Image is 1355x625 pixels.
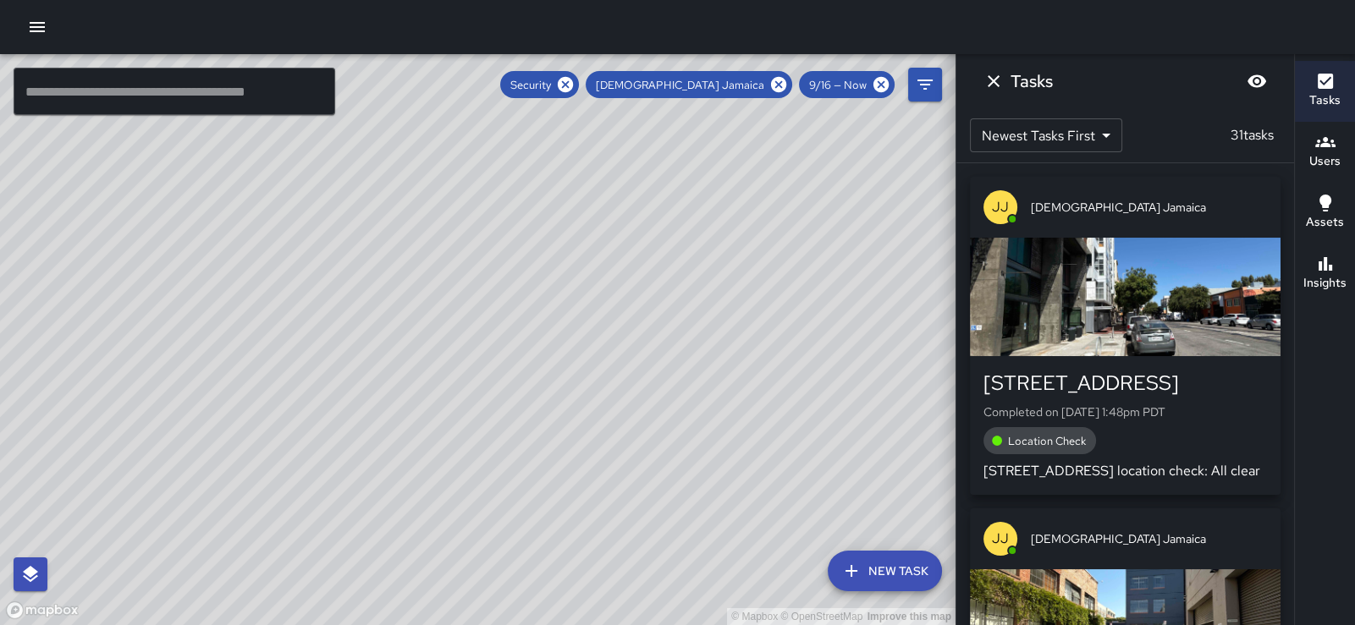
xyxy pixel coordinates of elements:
h6: Assets [1306,213,1344,232]
span: [DEMOGRAPHIC_DATA] Jamaica [1031,530,1267,547]
span: [DEMOGRAPHIC_DATA] Jamaica [1031,199,1267,216]
div: Security [500,71,579,98]
h6: Users [1309,152,1341,171]
h6: Tasks [1011,68,1053,95]
button: Filters [908,68,942,101]
button: Tasks [1295,61,1355,122]
p: JJ [992,529,1009,549]
p: 31 tasks [1224,125,1281,145]
button: Insights [1295,244,1355,304]
h6: Tasks [1309,91,1341,110]
span: 9/16 — Now [799,78,877,92]
button: Users [1295,122,1355,183]
h6: Insights [1303,274,1347,293]
button: New Task [828,551,942,591]
button: Assets [1295,183,1355,244]
button: JJ[DEMOGRAPHIC_DATA] Jamaica[STREET_ADDRESS]Completed on [DATE] 1:48pm PDTLocation Check[STREET_A... [970,177,1281,495]
span: Location Check [998,434,1096,448]
div: [DEMOGRAPHIC_DATA] Jamaica [586,71,792,98]
div: [STREET_ADDRESS] [983,370,1267,397]
span: [DEMOGRAPHIC_DATA] Jamaica [586,78,774,92]
p: [STREET_ADDRESS] location check: All clear [983,461,1267,481]
p: JJ [992,197,1009,217]
button: Dismiss [977,64,1011,98]
button: Blur [1240,64,1274,98]
p: Completed on [DATE] 1:48pm PDT [983,403,1267,420]
div: Newest Tasks First [970,118,1122,152]
div: 9/16 — Now [799,71,895,98]
span: Security [500,78,561,92]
